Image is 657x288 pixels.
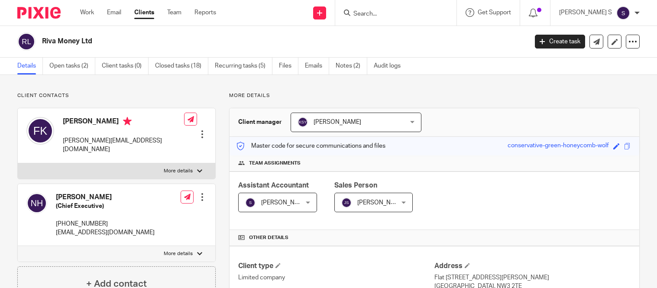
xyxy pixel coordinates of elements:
[249,160,301,167] span: Team assignments
[56,228,155,237] p: [EMAIL_ADDRESS][DOMAIN_NAME]
[374,58,407,74] a: Audit logs
[236,142,385,150] p: Master code for secure communications and files
[17,7,61,19] img: Pixie
[26,193,47,214] img: svg%3E
[238,262,434,271] h4: Client type
[17,92,216,99] p: Client contacts
[334,182,377,189] span: Sales Person
[164,168,193,175] p: More details
[63,117,184,128] h4: [PERSON_NAME]
[314,119,361,125] span: [PERSON_NAME]
[434,262,631,271] h4: Address
[63,136,184,154] p: [PERSON_NAME][EMAIL_ADDRESS][DOMAIN_NAME]
[357,200,405,206] span: [PERSON_NAME]
[305,58,329,74] a: Emails
[229,92,640,99] p: More details
[56,193,155,202] h4: [PERSON_NAME]
[535,35,585,49] a: Create task
[194,8,216,17] a: Reports
[238,118,282,126] h3: Client manager
[298,117,308,127] img: svg%3E
[164,250,193,257] p: More details
[279,58,298,74] a: Files
[56,220,155,228] p: [PHONE_NUMBER]
[42,37,426,46] h2: Riva Money Ltd
[134,8,154,17] a: Clients
[238,182,309,189] span: Assistant Accountant
[478,10,511,16] span: Get Support
[215,58,272,74] a: Recurring tasks (5)
[434,273,631,282] p: Flat [STREET_ADDRESS][PERSON_NAME]
[17,58,43,74] a: Details
[17,32,36,51] img: svg%3E
[107,8,121,17] a: Email
[26,117,54,145] img: svg%3E
[616,6,630,20] img: svg%3E
[261,200,314,206] span: [PERSON_NAME] S
[508,141,609,151] div: conservative-green-honeycomb-wolf
[102,58,149,74] a: Client tasks (0)
[167,8,181,17] a: Team
[49,58,95,74] a: Open tasks (2)
[341,197,352,208] img: svg%3E
[353,10,430,18] input: Search
[80,8,94,17] a: Work
[123,117,132,126] i: Primary
[155,58,208,74] a: Closed tasks (18)
[245,197,256,208] img: svg%3E
[249,234,288,241] span: Other details
[238,273,434,282] p: Limited company
[559,8,612,17] p: [PERSON_NAME] S
[56,202,155,210] h5: (Chief Executive)
[336,58,367,74] a: Notes (2)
